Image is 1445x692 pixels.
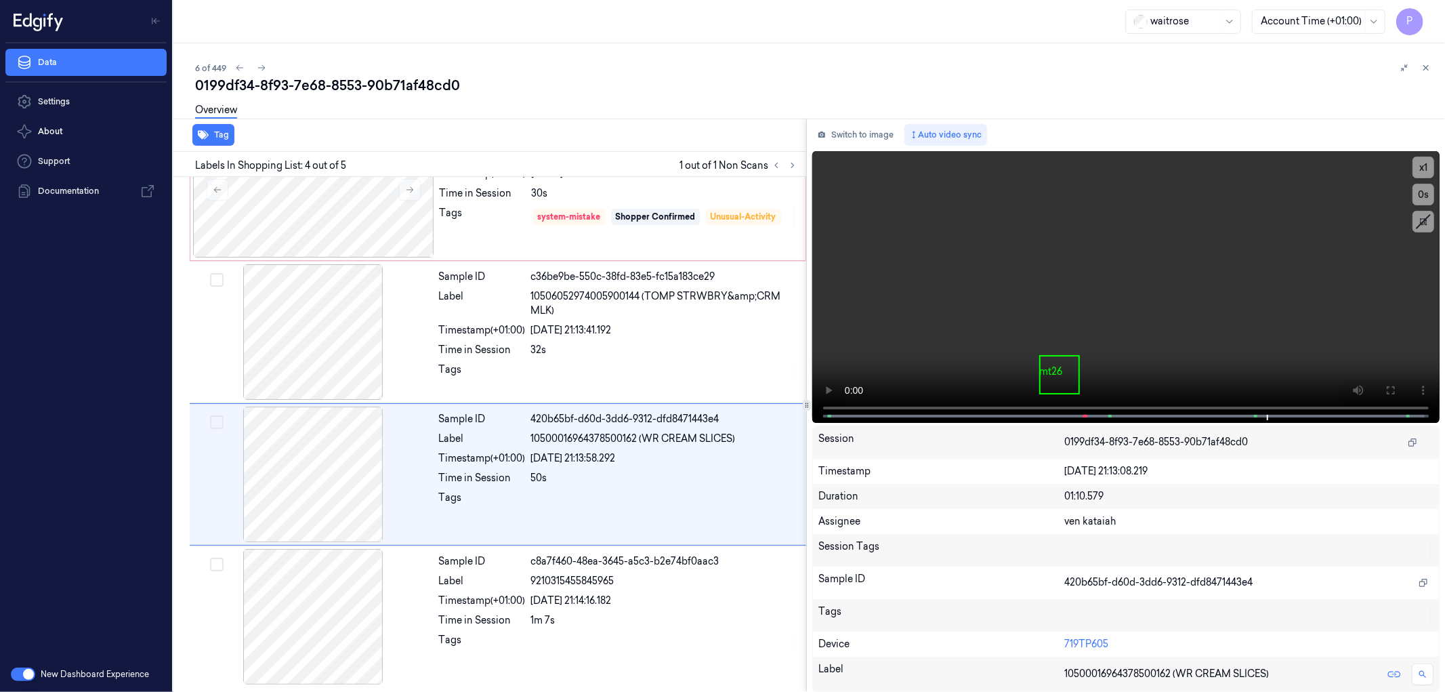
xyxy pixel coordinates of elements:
div: Duration [818,489,1064,504]
span: 420b65bf-d60d-3dd6-9312-dfd8471443e4 [1064,575,1253,590]
div: c8a7f460-48ea-3645-a5c3-b2e74bf0aac3 [531,554,798,569]
span: 9210315455845965 [531,574,614,588]
div: Tags [439,363,526,384]
div: Label [439,432,526,446]
div: 420b65bf-d60d-3dd6-9312-dfd8471443e4 [531,412,798,426]
button: Auto video sync [904,124,987,146]
button: Toggle Navigation [145,10,167,32]
div: 30s [532,186,797,201]
div: Label [818,662,1064,687]
div: Time in Session [439,471,526,485]
div: Label [439,574,526,588]
a: Documentation [5,178,167,205]
button: P [1396,8,1423,35]
div: Timestamp [818,464,1064,479]
a: Settings [5,88,167,115]
div: Timestamp (+01:00) [439,451,526,466]
div: 32s [531,343,798,357]
button: Switch to image [812,124,899,146]
div: [DATE] 21:14:16.182 [531,594,798,608]
button: About [5,118,167,145]
div: ven kataiah [1064,514,1433,529]
div: Tags [818,605,1064,626]
div: Shopper Confirmed [616,211,696,223]
div: Tags [439,491,526,512]
div: Device [818,637,1064,651]
div: Timestamp (+01:00) [439,594,526,608]
div: Time in Session [439,343,526,357]
span: 10500016964378500162 (WR CREAM SLICES) [1064,667,1269,681]
span: Labels In Shopping List: 4 out of 5 [195,159,346,173]
div: Timestamp (+01:00) [439,323,526,338]
div: 719TP605 [1064,637,1433,651]
div: [DATE] 21:13:08.219 [1064,464,1433,479]
div: 50s [531,471,798,485]
button: Tag [192,124,234,146]
div: c36be9be-550c-38fd-83e5-fc15a183ce29 [531,270,798,284]
div: 1m 7s [531,613,798,628]
div: [DATE] 21:13:41.192 [531,323,798,338]
span: 0199df34-8f93-7e68-8553-90b71af48cd0 [1064,435,1248,449]
div: Sample ID [439,412,526,426]
span: 6 of 449 [195,62,226,74]
div: system-mistake [538,211,601,223]
button: Select row [210,273,224,287]
div: Session Tags [818,540,1064,561]
div: Assignee [818,514,1064,529]
div: Tags [439,633,526,655]
a: Overview [195,103,237,119]
div: Label [439,289,526,318]
span: 10506052974005900144 (TOMP STRWBRY&amp;CRM MLK) [531,289,798,318]
div: 01:10.579 [1064,489,1433,504]
div: [DATE] 21:13:58.292 [531,451,798,466]
button: Select row [210,558,224,571]
button: x1 [1412,157,1434,178]
button: 0s [1412,184,1434,205]
span: 1 out of 1 Non Scans [679,157,801,174]
a: Data [5,49,167,76]
span: 10500016964378500162 (WR CREAM SLICES) [531,432,736,446]
div: Sample ID [439,270,526,284]
div: Sample ID [818,572,1064,594]
div: Tags [440,206,526,228]
div: Unusual-Activity [711,211,776,223]
div: Sample ID [439,554,526,569]
a: Support [5,148,167,175]
div: Session [818,432,1064,453]
div: 0199df34-8f93-7e68-8553-90b71af48cd0 [195,76,1434,95]
div: Time in Session [440,186,526,201]
button: Select row [210,415,224,429]
div: Time in Session [439,613,526,628]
